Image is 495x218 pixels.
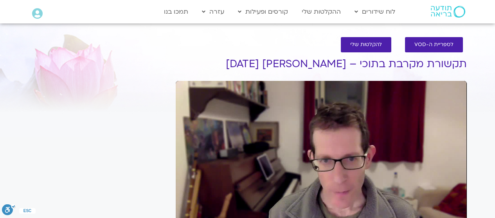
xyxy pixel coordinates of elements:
[234,4,292,19] a: קורסים ופעילות
[405,37,463,52] a: לספריית ה-VOD
[198,4,228,19] a: עזרה
[351,4,399,19] a: לוח שידורים
[341,37,391,52] a: להקלטות שלי
[176,58,467,70] h1: תקשורת מקרבת בתוכי – [PERSON_NAME] [DATE]
[160,4,192,19] a: תמכו בנו
[350,42,382,48] span: להקלטות שלי
[414,42,454,48] span: לספריית ה-VOD
[298,4,345,19] a: ההקלטות שלי
[431,6,465,18] img: תודעה בריאה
